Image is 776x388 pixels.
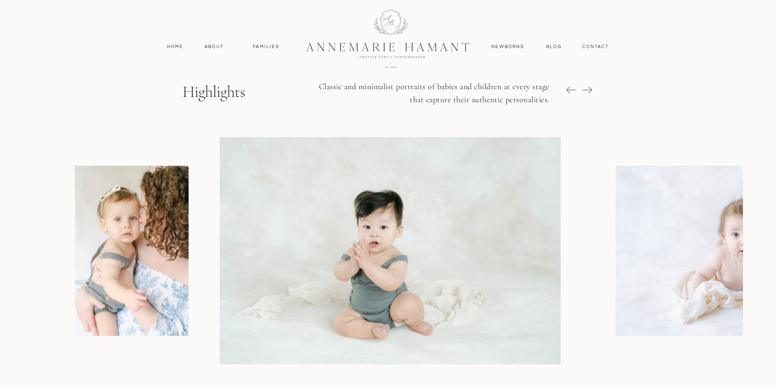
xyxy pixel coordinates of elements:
[163,43,187,50] a: Home
[545,43,564,50] a: Blog
[578,43,613,50] a: contact
[488,43,528,50] a: Newborns
[202,43,226,50] a: About
[248,43,285,50] a: Families
[182,82,275,111] p: Highlights
[311,80,550,130] p: Classic and minimalist portraits of babies and children at every stage that capture their authent...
